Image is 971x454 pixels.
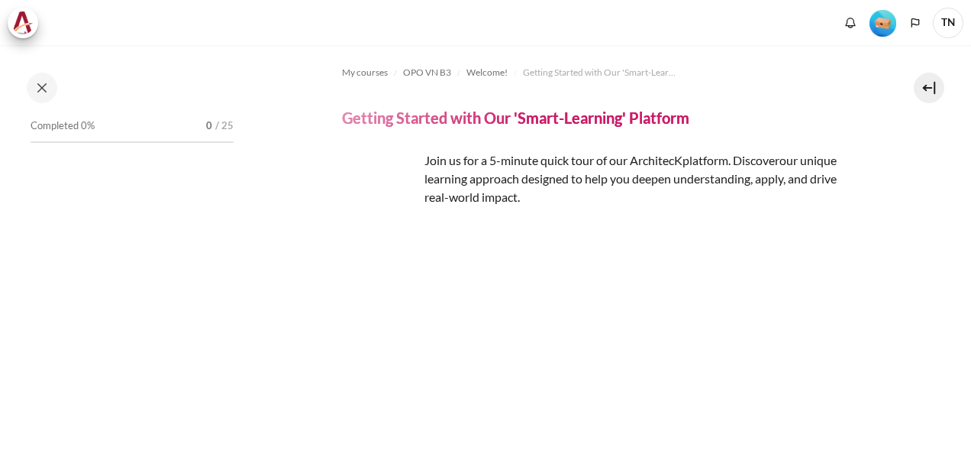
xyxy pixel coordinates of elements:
[403,66,451,79] span: OPO VN B3
[933,8,963,38] span: TN
[523,66,676,79] span: Getting Started with Our 'Smart-Learning' Platform
[869,10,896,37] img: Level #1
[424,153,837,204] span: .
[342,63,388,82] a: My courses
[8,8,46,38] a: Architeck Architeck
[403,63,451,82] a: OPO VN B3
[342,108,689,128] h4: Getting Started with Our 'Smart-Learning' Platform
[466,63,508,82] a: Welcome!
[933,8,963,38] a: User menu
[869,8,896,37] div: Level #1
[31,118,95,134] span: Completed 0%
[12,11,34,34] img: Architeck
[342,151,863,206] p: Join us for a 5-minute quick tour of our ArchitecK platform. Discover
[863,8,902,37] a: Level #1
[215,118,234,134] span: / 25
[466,66,508,79] span: Welcome!
[206,118,212,134] span: 0
[424,153,837,204] span: our unique learning approach designed to help you deepen understanding, apply, and drive real-wor...
[342,66,388,79] span: My courses
[523,63,676,82] a: Getting Started with Our 'Smart-Learning' Platform
[342,60,863,85] nav: Navigation bar
[342,151,418,227] img: platform logo
[904,11,927,34] button: Languages
[839,11,862,34] div: Show notification window with no new notifications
